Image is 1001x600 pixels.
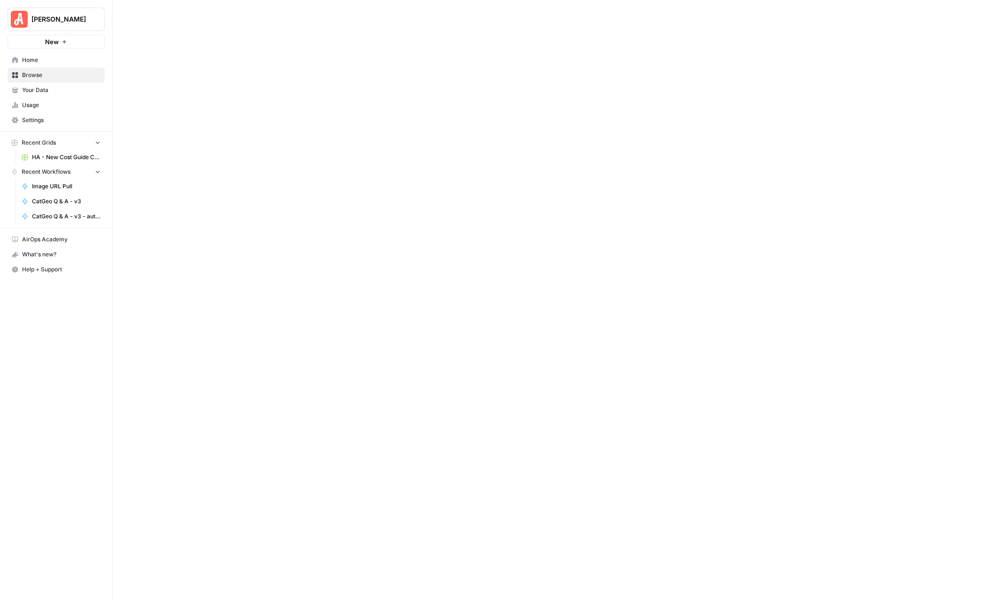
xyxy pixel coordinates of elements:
[8,68,105,83] a: Browse
[22,138,56,147] span: Recent Grids
[22,265,101,274] span: Help + Support
[8,232,105,247] a: AirOps Academy
[22,86,101,94] span: Your Data
[8,247,105,262] button: What's new?
[22,56,101,64] span: Home
[45,37,59,46] span: New
[22,168,70,176] span: Recent Workflows
[8,8,105,31] button: Workspace: Angi
[32,153,101,162] span: HA - New Cost Guide Creation Grid
[32,212,101,221] span: CatGeo Q & A - v3 - automated
[17,179,105,194] a: Image URL Pull
[22,101,101,109] span: Usage
[8,262,105,277] button: Help + Support
[17,194,105,209] a: CatGeo Q & A - v3
[32,182,101,191] span: Image URL Pull
[17,150,105,165] a: HA - New Cost Guide Creation Grid
[22,235,101,244] span: AirOps Academy
[8,136,105,150] button: Recent Grids
[8,83,105,98] a: Your Data
[32,197,101,206] span: CatGeo Q & A - v3
[8,98,105,113] a: Usage
[8,113,105,128] a: Settings
[8,165,105,179] button: Recent Workflows
[8,53,105,68] a: Home
[8,35,105,49] button: New
[11,11,28,28] img: Angi Logo
[31,15,88,24] span: [PERSON_NAME]
[17,209,105,224] a: CatGeo Q & A - v3 - automated
[22,71,101,79] span: Browse
[22,116,101,124] span: Settings
[8,247,104,262] div: What's new?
